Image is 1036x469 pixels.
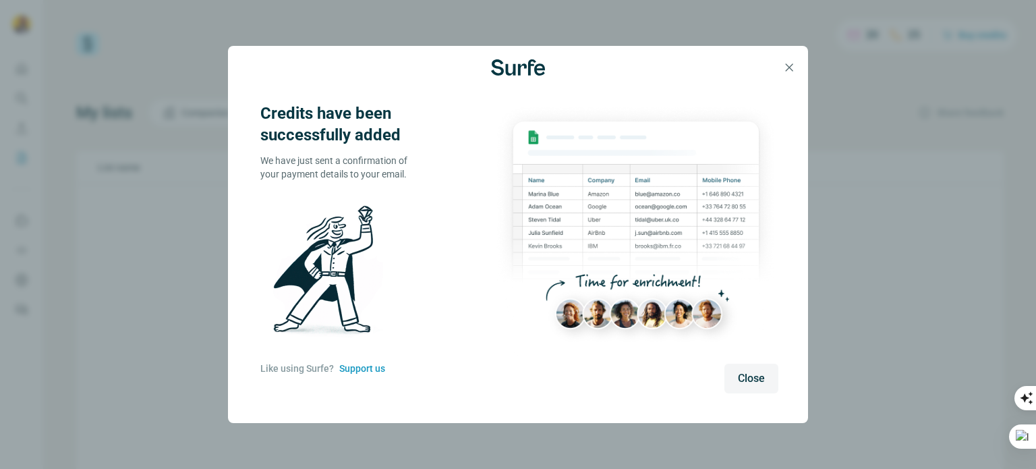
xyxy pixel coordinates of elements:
button: Support us [339,362,385,375]
button: Close [724,364,778,393]
h3: Credits have been successfully added [260,103,422,146]
img: Enrichment Hub - Sheet Preview [494,103,778,356]
p: We have just sent a confirmation of your payment details to your email. [260,154,422,181]
p: Like using Surfe? [260,362,334,375]
img: Surfe Illustration - Man holding diamond [260,197,401,348]
img: Surfe Logo [491,59,545,76]
span: Close [738,370,765,387]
